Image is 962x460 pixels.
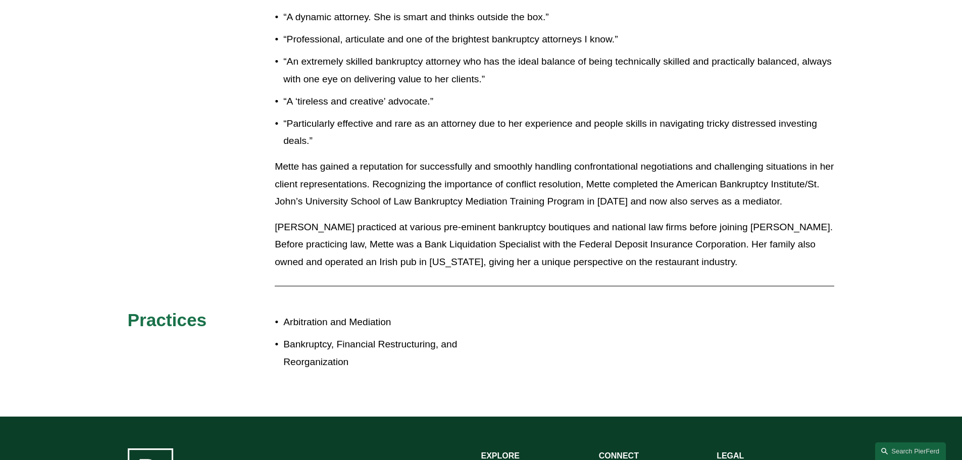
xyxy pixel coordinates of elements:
span: Practices [128,310,207,330]
p: Bankruptcy, Financial Restructuring, and Reorganization [283,336,481,371]
strong: EXPLORE [481,451,520,460]
p: “A ‘tireless and creative’ advocate.” [283,93,834,111]
strong: LEGAL [717,451,744,460]
p: “Professional, articulate and one of the brightest bankruptcy attorneys I know.” [283,31,834,48]
p: “A dynamic attorney. She is smart and thinks outside the box.” [283,9,834,26]
a: Search this site [875,442,946,460]
p: [PERSON_NAME] practiced at various pre-eminent bankruptcy boutiques and national law firms before... [275,219,834,271]
p: “An extremely skilled bankruptcy attorney who has the ideal balance of being technically skilled ... [283,53,834,88]
p: “Particularly effective and rare as an attorney due to her experience and people skills in naviga... [283,115,834,150]
strong: CONNECT [599,451,639,460]
p: Arbitration and Mediation [283,314,481,331]
p: Mette has gained a reputation for successfully and smoothly handling confrontational negotiations... [275,158,834,211]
